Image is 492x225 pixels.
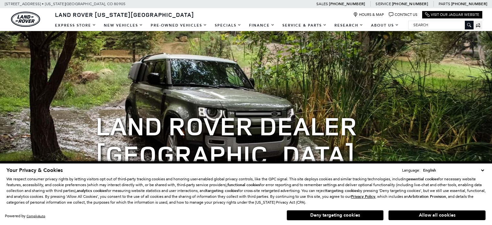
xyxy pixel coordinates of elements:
[367,20,403,31] a: About Us
[5,2,126,6] a: [STREET_ADDRESS] • [US_STATE][GEOGRAPHIC_DATA], CO 80905
[316,2,328,6] span: Sales
[100,20,147,31] a: New Vehicles
[96,108,357,200] strong: Land Rover Dealer [GEOGRAPHIC_DATA] [GEOGRAPHIC_DATA]
[425,12,479,17] a: Visit Our Jaguar Website
[51,20,403,31] nav: Main Navigation
[206,188,238,193] strong: targeting cookies
[6,167,63,174] span: Your Privacy & Cookies
[402,168,420,172] div: Language:
[388,210,486,220] button: Allow all cookies
[287,210,384,220] button: Deny targeting cookies
[5,214,45,218] div: Powered by
[408,194,446,199] strong: Arbitration Provision
[55,11,194,18] span: Land Rover [US_STATE][GEOGRAPHIC_DATA]
[11,12,40,27] a: land-rover
[11,12,40,27] img: Land Rover
[326,188,358,193] strong: targeting cookies
[439,2,450,6] span: Parts
[77,188,106,193] strong: analytics cookies
[351,194,375,199] a: Privacy Policy
[376,2,391,6] span: Service
[27,214,45,218] a: ComplyAuto
[147,20,211,31] a: Pre-Owned Vehicles
[227,182,260,187] strong: functional cookies
[353,12,384,17] a: Hours & Map
[392,1,428,6] a: [PHONE_NUMBER]
[331,20,367,31] a: Research
[51,11,198,18] a: Land Rover [US_STATE][GEOGRAPHIC_DATA]
[451,1,487,6] a: [PHONE_NUMBER]
[389,12,417,17] a: Contact Us
[421,167,486,174] select: Language Select
[279,20,331,31] a: Service & Parts
[211,20,245,31] a: Specials
[329,1,365,6] a: [PHONE_NUMBER]
[245,20,279,31] a: Finance
[409,21,473,29] input: Search
[6,176,486,205] p: We respect consumer privacy rights by letting visitors opt out of third-party tracking cookies an...
[51,20,100,31] a: EXPRESS STORE
[408,176,438,182] strong: essential cookies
